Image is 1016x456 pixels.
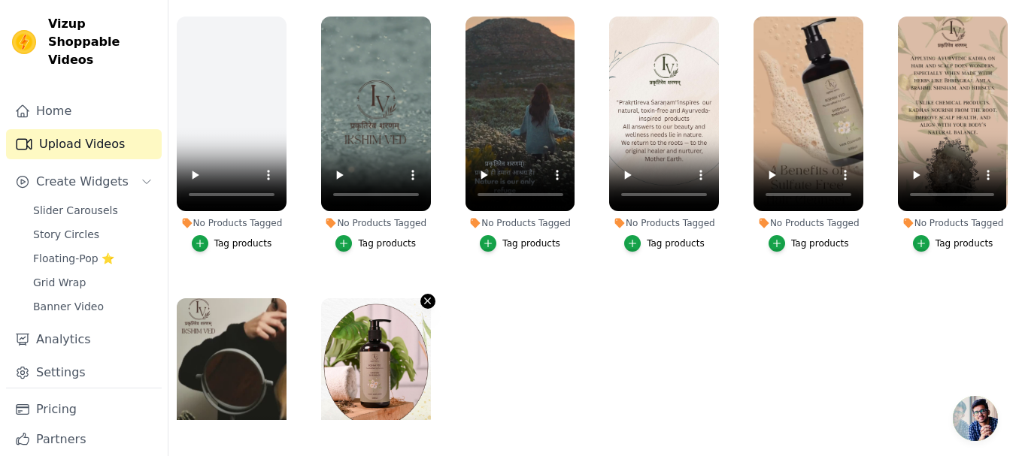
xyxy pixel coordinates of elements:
[33,251,114,266] span: Floating-Pop ⭐
[791,237,849,249] div: Tag products
[177,217,287,229] div: No Products Tagged
[913,235,993,252] button: Tag products
[754,217,863,229] div: No Products Tagged
[609,217,719,229] div: No Products Tagged
[33,227,99,242] span: Story Circles
[6,96,162,126] a: Home
[624,235,705,252] button: Tag products
[6,129,162,159] a: Upload Videos
[24,248,162,269] a: Floating-Pop ⭐
[33,275,86,290] span: Grid Wrap
[24,296,162,317] a: Banner Video
[12,30,36,54] img: Vizup
[466,217,575,229] div: No Products Tagged
[33,203,118,218] span: Slider Carousels
[480,235,560,252] button: Tag products
[936,237,993,249] div: Tag products
[769,235,849,252] button: Tag products
[24,200,162,221] a: Slider Carousels
[24,272,162,293] a: Grid Wrap
[6,358,162,388] a: Settings
[420,294,435,309] button: Video Delete
[647,237,705,249] div: Tag products
[6,325,162,355] a: Analytics
[214,237,272,249] div: Tag products
[33,299,104,314] span: Banner Video
[335,235,416,252] button: Tag products
[6,167,162,197] button: Create Widgets
[321,217,431,229] div: No Products Tagged
[48,15,156,69] span: Vizup Shoppable Videos
[6,424,162,454] a: Partners
[192,235,272,252] button: Tag products
[502,237,560,249] div: Tag products
[36,173,129,191] span: Create Widgets
[6,394,162,424] a: Pricing
[898,217,1008,229] div: No Products Tagged
[358,237,416,249] div: Tag products
[24,224,162,245] a: Story Circles
[953,396,998,441] div: Open chat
